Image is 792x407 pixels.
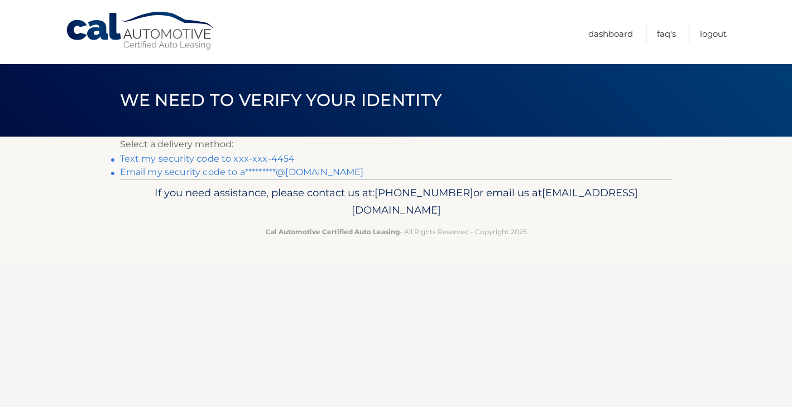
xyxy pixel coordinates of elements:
[266,227,400,236] strong: Cal Automotive Certified Auto Leasing
[657,25,676,43] a: FAQ's
[120,90,442,110] span: We need to verify your identity
[588,25,633,43] a: Dashboard
[700,25,727,43] a: Logout
[120,137,673,152] p: Select a delivery method:
[120,153,295,164] a: Text my security code to xxx-xxx-4454
[120,167,364,177] a: Email my security code to a*********@[DOMAIN_NAME]
[127,226,665,238] p: - All Rights Reserved - Copyright 2025
[65,11,216,51] a: Cal Automotive
[127,184,665,220] p: If you need assistance, please contact us at: or email us at
[375,186,473,199] span: [PHONE_NUMBER]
